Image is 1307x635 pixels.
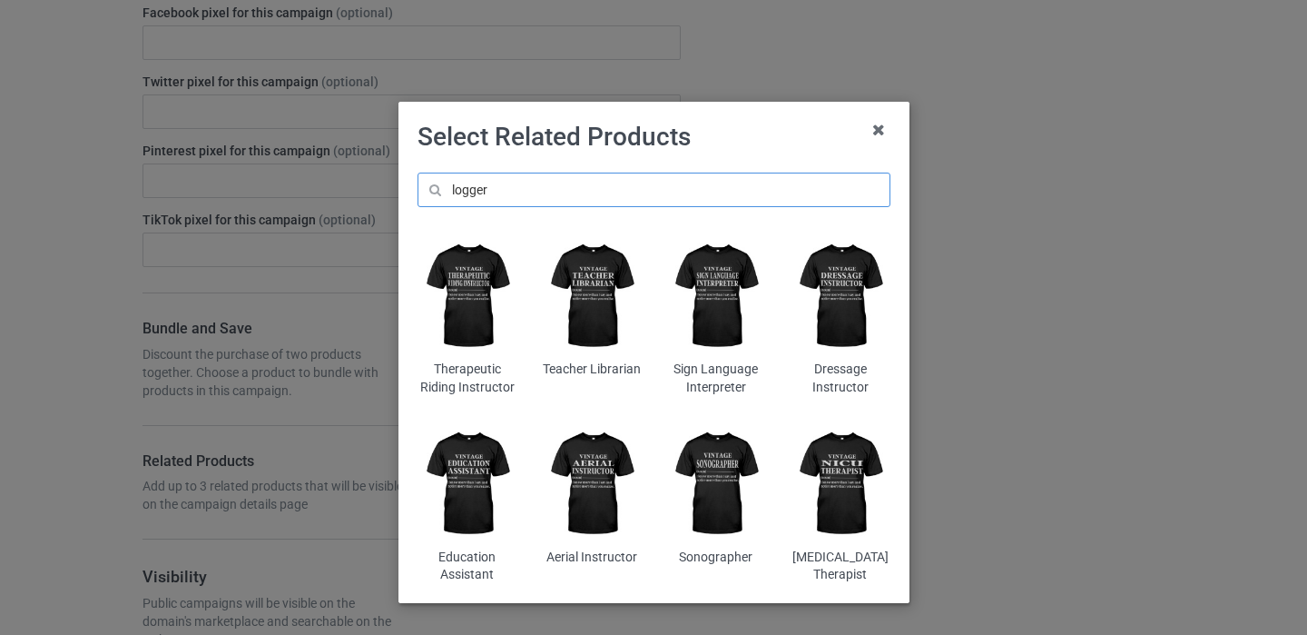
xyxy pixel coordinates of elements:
div: Sonographer [666,549,765,567]
div: Education Assistant [418,549,516,584]
h1: Select Related Products [418,121,890,154]
div: [MEDICAL_DATA] Therapist [791,549,889,584]
div: Sign Language Interpreter [666,361,765,396]
div: Dressage Instructor [791,361,889,396]
div: Aerial Instructor [542,549,641,567]
div: Therapeutic Riding Instructor [418,361,516,396]
div: Teacher Librarian [542,361,641,379]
